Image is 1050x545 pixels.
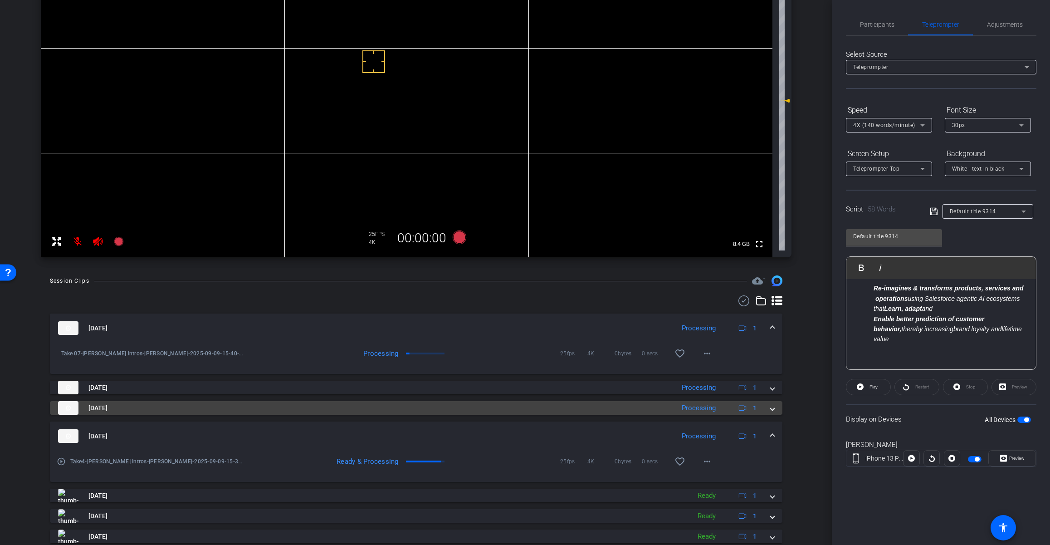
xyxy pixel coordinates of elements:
img: thumb-nail [58,401,78,415]
input: Title [853,231,935,242]
strong: Re-imagines & transforms products, services and operations [874,285,1024,302]
span: Default title 9314 [950,208,996,215]
span: 1 [753,383,757,393]
span: 1 [753,403,757,413]
span: 0 secs [642,349,669,358]
img: thumb-nail [58,429,78,443]
span: Participants [860,21,894,28]
div: Script [846,204,917,215]
mat-expansion-panel-header: thumb-nail[DATE]Ready1 [50,489,782,502]
span: 30px [952,122,965,128]
button: Preview [988,450,1036,466]
div: Ready [693,491,720,501]
span: 4K [587,457,615,466]
mat-icon: play_circle_outline [57,457,66,466]
div: Select Source [846,49,1036,60]
span: 1 [753,511,757,521]
div: Processing [677,403,720,413]
span: Adjustments [987,21,1023,28]
strong: Enable better prediction of customer behavior, [874,315,984,333]
div: Speed [846,103,932,118]
span: [DATE] [88,491,107,501]
span: 58 Words [868,205,896,213]
span: Preview [1009,456,1025,461]
button: Italic (⌘I) [872,259,889,277]
span: Take4-[PERSON_NAME] Intros-[PERSON_NAME]-2025-09-09-15-35-33-256-0 [70,457,244,466]
span: 1 [753,324,757,333]
div: Processing [677,323,720,334]
div: Ready [693,531,720,542]
span: [DATE] [88,532,107,541]
label: All Devices [985,415,1017,424]
span: FPS [375,231,385,237]
div: Ready & Processing [319,457,403,466]
img: thumb-nail [58,321,78,335]
div: Background [945,146,1031,162]
div: Font Size [945,103,1031,118]
span: [DATE] [88,403,107,413]
span: 0 secs [642,457,669,466]
div: iPhone 13 Pro [865,454,903,463]
span: [DATE] [88,432,107,441]
mat-icon: accessibility [998,522,1009,533]
mat-icon: favorite_border [674,456,685,467]
span: 4K [587,349,615,358]
span: Teleprompter Top [853,166,899,172]
span: 1 [763,276,767,285]
div: Screen Setup [846,146,932,162]
span: 1 [753,532,757,541]
mat-icon: more_horiz [702,456,713,467]
span: 4X (140 words/minute) [853,122,915,128]
img: Session clips [772,275,782,286]
mat-expansion-panel-header: thumb-nail[DATE]Ready1 [50,509,782,523]
mat-icon: favorite_border [674,348,685,359]
div: Session Clips [50,276,89,285]
div: Processing [677,431,720,442]
mat-expansion-panel-header: thumb-nail[DATE]Processing1 [50,422,782,451]
span: 1 [753,491,757,501]
em: thereby increasing lifetime value [874,315,1022,343]
div: thumb-nail[DATE]Processing1 [50,451,782,482]
span: Teleprompter [922,21,959,28]
span: [DATE] [88,383,107,393]
mat-expansion-panel-header: thumb-nail[DATE]Ready1 [50,530,782,543]
em: brand loyalty and [953,325,1002,333]
div: Display on Devices [846,404,1036,434]
mat-expansion-panel-header: thumb-nail[DATE]Processing1 [50,381,782,394]
div: [PERSON_NAME] [846,440,1036,450]
span: White - text in black [952,166,1005,172]
mat-expansion-panel-header: thumb-nail[DATE]Processing1 [50,314,782,343]
div: Ready [693,511,720,521]
img: thumb-nail [58,489,78,502]
mat-icon: more_horiz [702,348,713,359]
span: 1 [753,432,757,441]
div: 4K [369,239,391,246]
em: and [884,305,933,312]
div: Processing [677,383,720,393]
img: thumb-nail [58,381,78,394]
span: [DATE] [88,324,107,333]
div: 25 [369,231,391,238]
span: Take 07-[PERSON_NAME] Intros-[PERSON_NAME]-2025-09-09-15-40-41-999-0 [61,349,244,358]
span: Play [869,384,878,389]
span: 0bytes [615,457,642,466]
span: 8.4 GB [730,239,753,250]
img: thumb-nail [58,530,78,543]
em: using Salesforce agentic AI ecosystems that [874,285,1024,312]
button: Play [846,379,891,395]
span: 0bytes [615,349,642,358]
mat-icon: fullscreen [754,239,765,250]
div: thumb-nail[DATE]Processing1 [50,343,782,374]
span: Teleprompter [853,64,888,70]
div: 00:00:00 [391,231,452,246]
span: [DATE] [88,511,107,521]
mat-expansion-panel-header: thumb-nail[DATE]Processing1 [50,401,782,415]
strong: Learn, adapt [884,305,922,312]
div: Processing [319,349,403,358]
mat-icon: cloud_upload [752,275,763,286]
span: 25fps [560,457,587,466]
img: thumb-nail [58,509,78,523]
span: Destinations for your clips [752,275,767,286]
mat-icon: 0 dB [779,95,790,106]
span: 25fps [560,349,587,358]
